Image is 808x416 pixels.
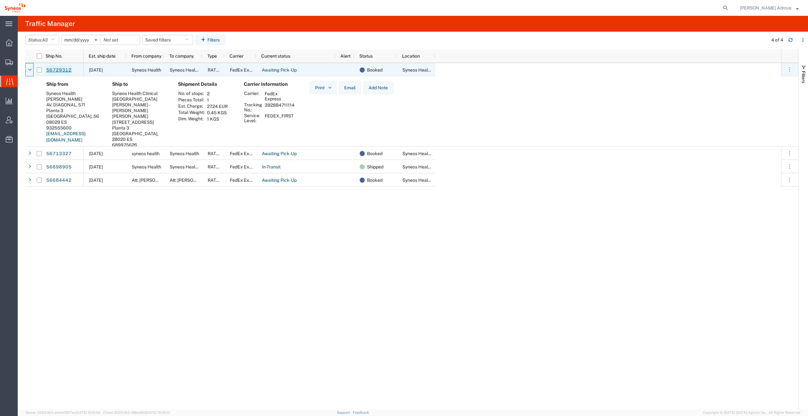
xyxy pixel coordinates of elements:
[46,96,102,102] div: [PERSON_NAME]
[170,151,199,156] span: Syneos Health
[89,54,116,59] span: Est. ship date
[244,113,262,123] th: Service Level:
[132,178,207,183] span: Att: Mariola Paniagua - Syneos Health
[46,91,102,96] div: Syneos Health
[310,81,337,94] button: Print
[46,54,62,59] span: Ship No.
[740,4,792,11] span: Irene Perez Adrove
[230,67,260,72] span: FedEx Express
[771,37,783,43] div: 4 of 4
[367,147,382,160] span: Booked
[205,116,230,122] td: 1 KGS
[169,54,194,59] span: To company
[205,97,230,103] td: 1
[170,178,235,183] span: Att: Monica Claver - Boehringer Ingelheim
[205,110,230,116] td: 0.45 KGS
[101,35,140,45] input: Not set
[89,164,103,169] span: 09/04/2025
[801,71,806,83] span: Filters
[112,81,168,87] h4: Ship to
[244,81,294,87] h4: Carrier Information
[205,103,230,110] td: 27.24 EUR
[402,67,494,72] span: Syneos Health Clinical Spain
[89,151,103,156] span: 09/05/2025
[145,411,170,414] span: [DATE] 10:06:13
[25,411,100,414] span: Server: 2025.18.0-a0edd1917ac
[178,116,205,122] th: Dim. Weight:
[740,4,799,12] button: [PERSON_NAME] Adrove
[207,54,217,59] span: Type
[46,102,102,108] div: AV. DIAGONAL, 571
[178,81,234,87] h4: Shipment Details
[230,54,243,59] span: Carrier
[112,125,168,131] div: Planta 3
[367,63,382,77] span: Booked
[46,65,72,75] a: 56729312
[363,81,393,94] button: Add Note
[46,113,102,125] div: [GEOGRAPHIC_DATA], 56 08029 ES
[262,102,297,113] td: 392884711114
[262,113,297,123] td: FEDEX_FIRST
[230,164,260,169] span: FedEx Express
[195,35,225,45] button: Filters
[112,142,168,148] div: 689975626
[178,91,205,97] th: No. of stops:
[62,35,101,45] input: Not set
[46,149,72,159] a: 56713327
[262,149,297,159] a: Awaiting Pick-Up
[208,164,222,169] span: RATED
[367,160,383,173] span: Shipped
[359,54,373,59] span: Status
[402,151,494,156] span: Syneos Health Clinical Spain
[112,102,168,113] div: [PERSON_NAME] - [PERSON_NAME]
[230,151,260,156] span: FedEx Express
[262,175,297,186] a: Awaiting Pick-Up
[46,175,72,186] a: 56684442
[340,54,350,59] span: Alert
[244,91,262,102] th: Carrier:
[205,91,230,97] td: 2
[178,110,205,116] th: Total Weight:
[327,85,333,91] img: dropdown
[337,411,353,414] a: Support
[261,54,290,59] span: Current status
[89,67,103,72] span: 09/05/2025
[208,67,222,72] span: RATED
[367,173,382,187] span: Booked
[112,91,168,102] div: Syneos Health Clinical [GEOGRAPHIC_DATA]
[4,3,26,13] img: logo
[262,162,281,172] a: In-Transit
[42,37,48,42] span: All
[132,164,161,169] span: Syneos Health
[46,81,102,87] h4: Ship from
[402,54,420,59] span: Location
[402,164,494,169] span: Syneos Health Clinical Spain
[89,178,103,183] span: 09/05/2025
[262,91,297,102] td: FedEx Express
[132,67,161,72] span: Syneos Health
[131,54,161,59] span: From company
[244,102,262,113] th: Tracking No.:
[230,178,260,183] span: FedEx Express
[262,65,297,75] a: Awaiting Pick-Up
[142,35,193,45] button: Saved filters
[46,125,102,131] div: 932555600
[46,131,85,142] a: [EMAIL_ADDRESS][DOMAIN_NAME]
[112,113,168,125] div: [PERSON_NAME][STREET_ADDRESS]
[112,131,168,142] div: [GEOGRAPHIC_DATA], 28020 ES
[46,162,72,172] a: 56698905
[178,103,205,110] th: Est. Charge:
[208,151,222,156] span: RATED
[132,151,160,156] span: syneos health
[170,164,262,169] span: Syneos Health Clinical Spain
[76,411,100,414] span: [DATE] 10:10:00
[46,108,102,113] div: Planta 3
[103,411,170,414] span: Client: 2025.18.0-198a450
[170,67,262,72] span: Syneos Health Clinical Spain
[208,178,222,183] span: RATED
[353,411,369,414] a: Feedback
[25,16,75,32] h4: Traffic Manager
[178,97,205,103] th: Pieces Total:
[703,410,800,415] span: Copyright © [DATE]-[DATE] Agistix Inc., All Rights Reserved
[402,178,494,183] span: Syneos Health Clinical Spain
